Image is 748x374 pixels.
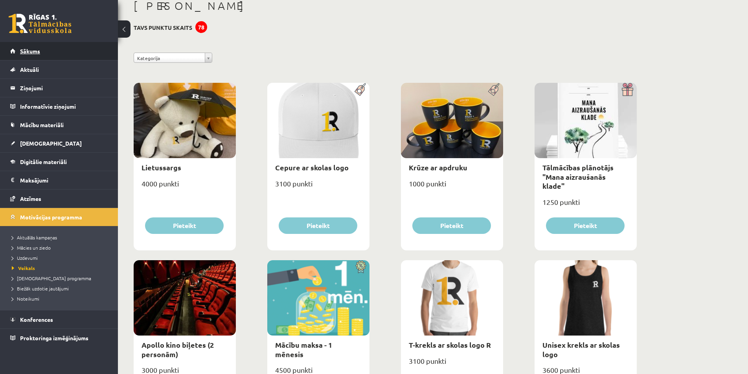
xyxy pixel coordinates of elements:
span: Sākums [20,47,40,55]
a: Lietussargs [142,163,181,172]
a: Digitālie materiāli [10,153,108,171]
button: Pieteikt [279,217,357,234]
legend: Maksājumi [20,171,108,189]
span: Proktoringa izmēģinājums [20,334,88,341]
img: Dāvana ar pārsteigumu [619,83,637,96]
button: Pieteikt [145,217,224,234]
span: Mācību materiāli [20,121,64,128]
span: Uzdevumi [12,255,38,261]
a: Veikals [12,265,110,272]
a: Informatīvie ziņojumi [10,97,108,115]
span: Konferences [20,316,53,323]
legend: Informatīvie ziņojumi [20,97,108,115]
span: [DEMOGRAPHIC_DATA] programma [12,275,91,281]
div: 4000 punkti [134,177,236,197]
a: Mācies un ziedo [12,244,110,251]
a: Motivācijas programma [10,208,108,226]
a: [DEMOGRAPHIC_DATA] programma [12,275,110,282]
a: Apollo kino biļetes (2 personām) [142,340,214,358]
a: Maksājumi [10,171,108,189]
a: Mācību maksa - 1 mēnesis [275,340,332,358]
a: Mācību materiāli [10,116,108,134]
a: Krūze ar apdruku [409,163,467,172]
span: Mācies un ziedo [12,244,51,251]
span: Kategorija [137,53,202,63]
a: Tālmācības plānotājs "Mana aizraušanās klade" [542,163,614,190]
a: Aktuāli [10,60,108,78]
legend: Ziņojumi [20,79,108,97]
div: 78 [195,21,207,33]
img: Populāra prece [352,83,369,96]
a: Proktoringa izmēģinājums [10,329,108,347]
a: Rīgas 1. Tālmācības vidusskola [9,14,72,33]
a: Cepure ar skolas logo [275,163,349,172]
a: Ziņojumi [10,79,108,97]
a: Atzīmes [10,190,108,208]
div: 1250 punkti [535,195,637,215]
a: Sākums [10,42,108,60]
div: 3100 punkti [401,354,503,374]
span: Motivācijas programma [20,213,82,221]
span: [DEMOGRAPHIC_DATA] [20,140,82,147]
span: Digitālie materiāli [20,158,67,165]
a: Unisex krekls ar skolas logo [542,340,620,358]
h3: Tavs punktu skaits [134,24,192,31]
button: Pieteikt [412,217,491,234]
span: Aktuālās kampaņas [12,234,57,241]
a: [DEMOGRAPHIC_DATA] [10,134,108,152]
button: Pieteikt [546,217,625,234]
a: Noteikumi [12,295,110,302]
a: Aktuālās kampaņas [12,234,110,241]
a: Biežāk uzdotie jautājumi [12,285,110,292]
img: Populāra prece [485,83,503,96]
span: Biežāk uzdotie jautājumi [12,285,69,292]
div: 3100 punkti [267,177,369,197]
a: Uzdevumi [12,254,110,261]
span: Noteikumi [12,296,39,302]
div: 1000 punkti [401,177,503,197]
span: Atzīmes [20,195,41,202]
a: T-krekls ar skolas logo R [409,340,491,349]
a: Kategorija [134,53,212,63]
a: Konferences [10,310,108,328]
span: Veikals [12,265,35,271]
span: Aktuāli [20,66,39,73]
img: Atlaide [352,260,369,274]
